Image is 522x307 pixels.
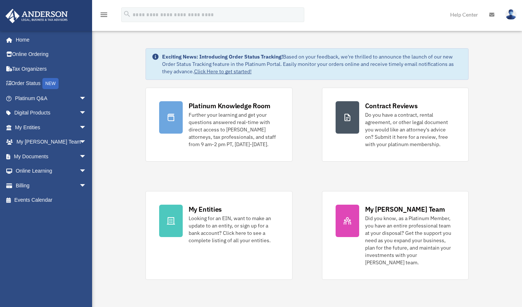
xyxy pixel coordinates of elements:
[505,9,516,20] img: User Pic
[5,149,98,164] a: My Documentsarrow_drop_down
[5,178,98,193] a: Billingarrow_drop_down
[79,106,94,121] span: arrow_drop_down
[365,111,455,148] div: Do you have a contract, rental agreement, or other legal document you would like an attorney's ad...
[79,149,94,164] span: arrow_drop_down
[79,91,94,106] span: arrow_drop_down
[5,76,98,91] a: Order StatusNEW
[5,91,98,106] a: Platinum Q&Aarrow_drop_down
[365,215,455,266] div: Did you know, as a Platinum Member, you have an entire professional team at your disposal? Get th...
[5,164,98,179] a: Online Learningarrow_drop_down
[365,205,445,214] div: My [PERSON_NAME] Team
[79,164,94,179] span: arrow_drop_down
[189,215,279,244] div: Looking for an EIN, want to make an update to an entity, or sign up for a bank account? Click her...
[5,193,98,208] a: Events Calendar
[322,88,469,162] a: Contract Reviews Do you have a contract, rental agreement, or other legal document you would like...
[5,32,94,47] a: Home
[189,111,279,148] div: Further your learning and get your questions answered real-time with direct access to [PERSON_NAM...
[79,135,94,150] span: arrow_drop_down
[162,53,463,75] div: Based on your feedback, we're thrilled to announce the launch of our new Order Status Tracking fe...
[322,191,469,280] a: My [PERSON_NAME] Team Did you know, as a Platinum Member, you have an entire professional team at...
[123,10,131,18] i: search
[5,135,98,149] a: My [PERSON_NAME] Teamarrow_drop_down
[5,106,98,120] a: Digital Productsarrow_drop_down
[5,120,98,135] a: My Entitiesarrow_drop_down
[79,120,94,135] span: arrow_drop_down
[99,13,108,19] a: menu
[189,205,222,214] div: My Entities
[146,191,292,280] a: My Entities Looking for an EIN, want to make an update to an entity, or sign up for a bank accoun...
[162,53,283,60] strong: Exciting News: Introducing Order Status Tracking!
[146,88,292,162] a: Platinum Knowledge Room Further your learning and get your questions answered real-time with dire...
[79,178,94,193] span: arrow_drop_down
[194,68,252,75] a: Click Here to get started!
[99,10,108,19] i: menu
[5,47,98,62] a: Online Ordering
[189,101,270,110] div: Platinum Knowledge Room
[42,78,59,89] div: NEW
[5,61,98,76] a: Tax Organizers
[3,9,70,23] img: Anderson Advisors Platinum Portal
[365,101,418,110] div: Contract Reviews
